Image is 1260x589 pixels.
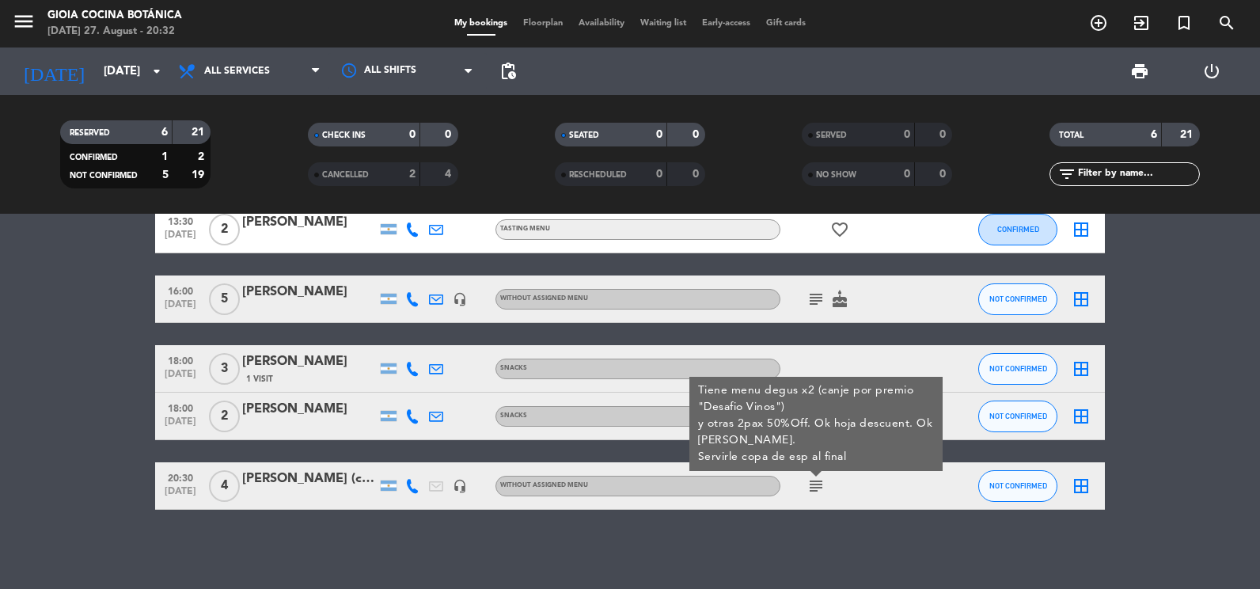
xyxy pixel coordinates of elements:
i: filter_list [1057,165,1076,184]
span: My bookings [446,19,515,28]
strong: 2 [409,169,416,180]
span: CANCELLED [322,171,369,179]
div: LOG OUT [1176,47,1249,95]
span: Without assigned menu [500,482,588,488]
i: turned_in_not [1175,13,1194,32]
strong: 0 [409,129,416,140]
i: border_all [1072,220,1091,239]
span: TOTAL [1059,131,1084,139]
i: subject [806,477,825,496]
i: border_all [1072,290,1091,309]
span: SERVED [816,131,847,139]
i: exit_to_app [1132,13,1151,32]
span: print [1130,62,1149,81]
strong: 6 [1151,129,1157,140]
span: CHECK INS [322,131,366,139]
span: RESCHEDULED [569,171,627,179]
strong: 0 [693,169,702,180]
span: Tasting Menu [500,226,550,232]
span: 2 [209,401,240,432]
i: add_circle_outline [1089,13,1108,32]
span: 13:30 [161,211,200,230]
span: NOT CONFIRMED [989,481,1047,490]
i: subject [806,290,825,309]
span: Snacks [500,365,527,371]
i: power_settings_new [1202,62,1221,81]
strong: 2 [198,151,207,162]
span: [DATE] [161,486,200,504]
div: [PERSON_NAME] [242,399,377,420]
i: border_all [1072,359,1091,378]
strong: 0 [939,169,949,180]
input: Filter by name... [1076,165,1199,183]
strong: 0 [445,129,454,140]
i: search [1217,13,1236,32]
i: [DATE] [12,54,96,89]
span: 18:00 [161,398,200,416]
span: NOT CONFIRMED [989,364,1047,373]
button: NOT CONFIRMED [978,401,1057,432]
i: arrow_drop_down [147,62,166,81]
div: Gioia Cocina Botánica [47,8,182,24]
div: [PERSON_NAME] [242,212,377,233]
span: Gift cards [758,19,814,28]
span: [DATE] [161,416,200,435]
span: Floorplan [515,19,571,28]
div: [DATE] 27. August - 20:32 [47,24,182,40]
button: menu [12,9,36,39]
strong: 4 [445,169,454,180]
button: NOT CONFIRMED [978,283,1057,315]
span: CONFIRMED [997,225,1039,234]
strong: 0 [693,129,702,140]
button: NOT CONFIRMED [978,353,1057,385]
span: [DATE] [161,299,200,317]
span: 5 [209,283,240,315]
strong: 19 [192,169,207,180]
span: 16:00 [161,281,200,299]
span: Without assigned menu [500,295,588,302]
span: Availability [571,19,632,28]
span: Waiting list [632,19,694,28]
strong: 5 [162,169,169,180]
strong: 0 [939,129,949,140]
span: 2 [209,214,240,245]
i: headset_mic [453,479,467,493]
span: Snacks [500,412,527,419]
button: NOT CONFIRMED [978,470,1057,502]
span: NOT CONFIRMED [70,172,138,180]
i: headset_mic [453,292,467,306]
i: cake [830,290,849,309]
span: 18:00 [161,351,200,369]
span: pending_actions [499,62,518,81]
strong: 0 [904,129,910,140]
span: 20:30 [161,468,200,486]
span: All services [204,66,270,77]
div: Tiene menu degus x2 (canje por premio "Desafio Vinos") y otras 2pax 50%Off. Ok hoja descuent. Ok ... [698,382,935,465]
button: CONFIRMED [978,214,1057,245]
i: favorite_border [830,220,849,239]
i: border_all [1072,477,1091,496]
span: [DATE] [161,230,200,248]
span: NOT CONFIRMED [989,294,1047,303]
span: NO SHOW [816,171,856,179]
span: 1 Visit [246,373,273,386]
i: menu [12,9,36,33]
span: Early-access [694,19,758,28]
strong: 6 [161,127,168,138]
i: border_all [1072,407,1091,426]
strong: 21 [1180,129,1196,140]
strong: 0 [656,169,662,180]
strong: 0 [656,129,662,140]
span: 3 [209,353,240,385]
strong: 21 [192,127,207,138]
span: 4 [209,470,240,502]
div: [PERSON_NAME] [242,351,377,372]
div: [PERSON_NAME] [242,282,377,302]
div: [PERSON_NAME] (colega) [242,469,377,489]
span: RESERVED [70,129,110,137]
strong: 0 [904,169,910,180]
span: SEATED [569,131,599,139]
span: CONFIRMED [70,154,118,161]
strong: 1 [161,151,168,162]
span: [DATE] [161,369,200,387]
